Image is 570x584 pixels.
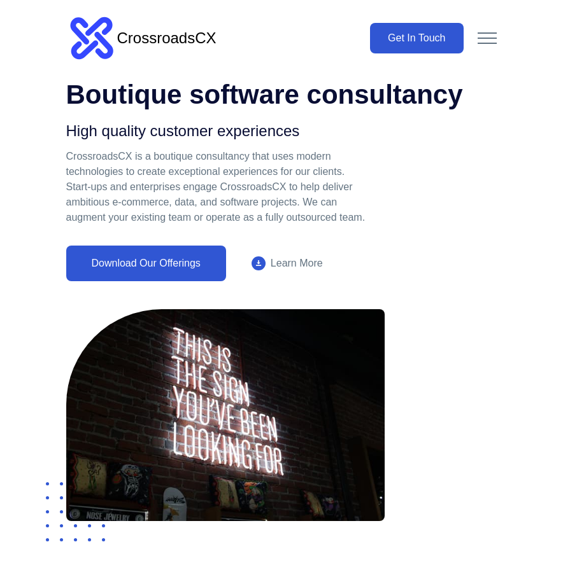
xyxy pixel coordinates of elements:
[117,28,217,48] div: CrossroadsCX
[66,76,504,113] h1: Boutique software consultancy
[370,23,463,53] a: Get In Touch
[66,149,372,225] p: CrossroadsCX is a boutique consultancy that uses modern technologies to create exceptional experi...
[226,246,348,281] a: Learn More
[66,121,504,141] h2: High quality customer experiences
[66,13,117,64] img: logo
[66,309,385,522] img: hero
[66,246,226,281] a: Download Our Offerings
